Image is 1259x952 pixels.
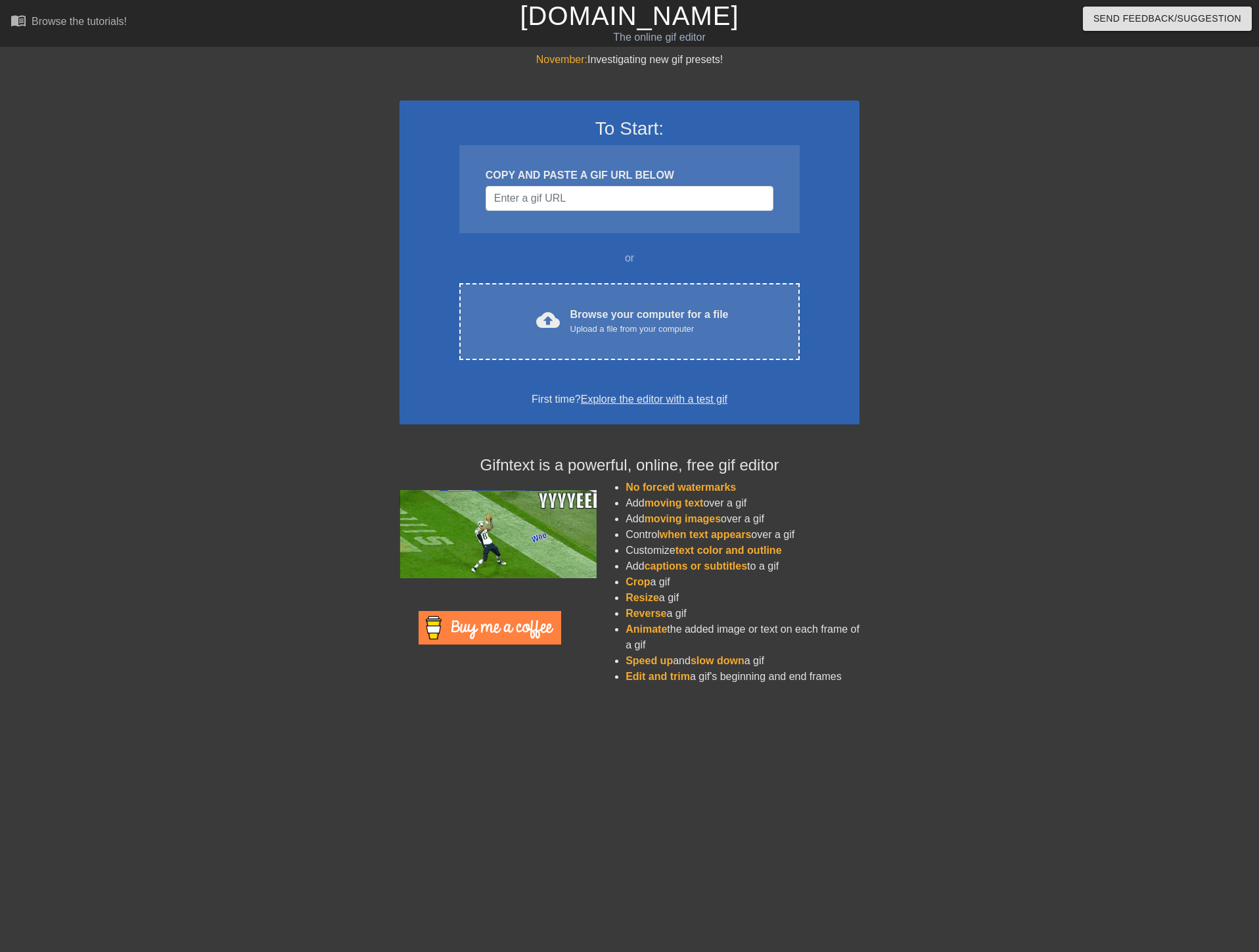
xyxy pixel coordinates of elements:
a: Explore the editor with a test gif [581,394,727,405]
span: No forced watermarks [626,482,736,493]
a: [DOMAIN_NAME] [520,1,739,30]
li: a gif [626,606,859,622]
li: a gif [626,574,859,590]
span: Edit and trim [626,671,690,682]
h3: To Start: [417,118,842,140]
div: Browse your computer for a file [570,307,729,336]
li: Add over a gif [626,495,859,511]
span: when text appears [660,529,752,540]
div: COPY AND PASTE A GIF URL BELOW [486,168,773,183]
div: Browse the tutorials! [32,16,127,27]
span: text color and outline [675,545,782,556]
li: Customize [626,543,859,558]
li: Add to a gif [626,558,859,574]
li: Add over a gif [626,511,859,527]
li: a gif [626,590,859,606]
span: cloud_upload [536,308,560,332]
div: First time? [417,392,842,407]
span: November: [536,54,587,65]
button: Send Feedback/Suggestion [1083,7,1252,31]
span: Crop [626,576,650,587]
span: slow down [691,655,744,666]
span: Send Feedback/Suggestion [1093,11,1241,27]
input: Username [486,186,773,211]
div: Investigating new gif presets! [400,52,859,68]
div: or [434,250,825,266]
li: and a gif [626,653,859,669]
div: The online gif editor [426,30,893,45]
span: moving images [645,513,721,524]
span: menu_book [11,12,26,28]
span: Speed up [626,655,673,666]
span: Resize [626,592,659,603]
span: moving text [645,497,704,509]
img: Buy Me A Coffee [419,611,561,645]
span: captions or subtitles [645,560,747,572]
li: a gif's beginning and end frames [626,669,859,685]
div: Upload a file from your computer [570,323,729,336]
span: Animate [626,623,667,635]
li: Control over a gif [626,527,859,543]
img: football_small.gif [400,490,597,578]
a: Browse the tutorials! [11,12,127,33]
span: Reverse [626,608,666,619]
h4: Gifntext is a powerful, online, free gif editor [400,456,859,475]
li: the added image or text on each frame of a gif [626,622,859,653]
